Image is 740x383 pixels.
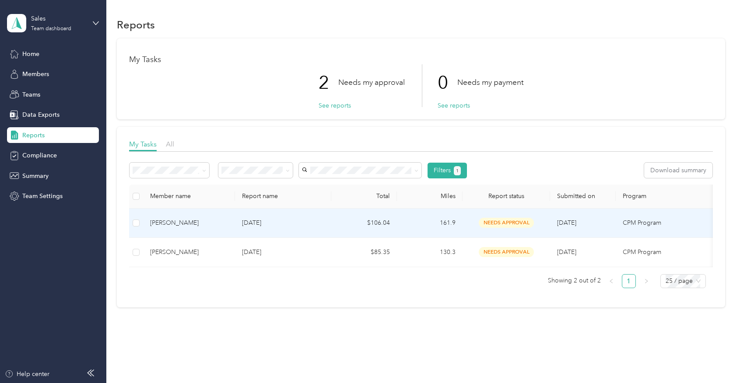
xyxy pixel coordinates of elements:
button: 1 [454,166,461,175]
td: $85.35 [331,238,397,267]
a: 1 [622,275,635,288]
button: Help center [5,369,49,379]
div: Team dashboard [31,26,71,31]
button: See reports [438,101,470,110]
p: [DATE] [242,247,324,257]
div: Member name [150,192,228,200]
button: right [639,274,653,288]
p: 2 [319,64,338,101]
span: All [166,140,174,148]
span: Showing 2 out of 2 [548,274,601,287]
th: Report name [235,185,331,209]
span: Team Settings [22,191,63,201]
div: [PERSON_NAME] [150,218,228,228]
span: Compliance [22,151,57,160]
span: Members [22,70,49,79]
div: [PERSON_NAME] [150,247,228,257]
button: left [604,274,618,288]
span: [DATE] [557,219,576,226]
th: Program [616,185,725,209]
span: Home [22,49,39,59]
span: 25 / page [666,275,701,288]
button: See reports [319,101,351,110]
li: Next Page [639,274,653,288]
div: Sales [31,14,86,23]
span: Reports [22,131,45,140]
p: CPM Program [623,218,718,228]
h1: My Tasks [129,55,712,64]
p: CPM Program [623,247,718,257]
iframe: Everlance-gr Chat Button Frame [691,334,740,383]
span: needs approval [479,247,534,257]
td: 161.9 [397,209,463,238]
span: Summary [22,171,49,181]
span: right [644,279,649,284]
span: Data Exports [22,110,60,119]
div: Miles [404,192,456,200]
span: My Tasks [129,140,157,148]
span: left [609,279,614,284]
th: Submitted on [550,185,616,209]
span: [DATE] [557,248,576,256]
button: Download summary [644,163,712,178]
span: 1 [456,167,459,175]
p: 0 [438,64,457,101]
th: Member name [143,185,235,209]
div: Total [338,192,390,200]
p: Needs my approval [338,77,405,88]
button: Filters1 [428,163,467,178]
td: $106.04 [331,209,397,238]
td: 130.3 [397,238,463,267]
span: Report status [470,192,543,200]
div: Page Size [660,274,706,288]
td: CPM Program [616,238,725,267]
span: needs approval [479,218,534,228]
span: Teams [22,90,40,99]
p: Needs my payment [457,77,523,88]
td: CPM Program [616,209,725,238]
p: [DATE] [242,218,324,228]
li: 1 [622,274,636,288]
li: Previous Page [604,274,618,288]
h1: Reports [117,20,155,29]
